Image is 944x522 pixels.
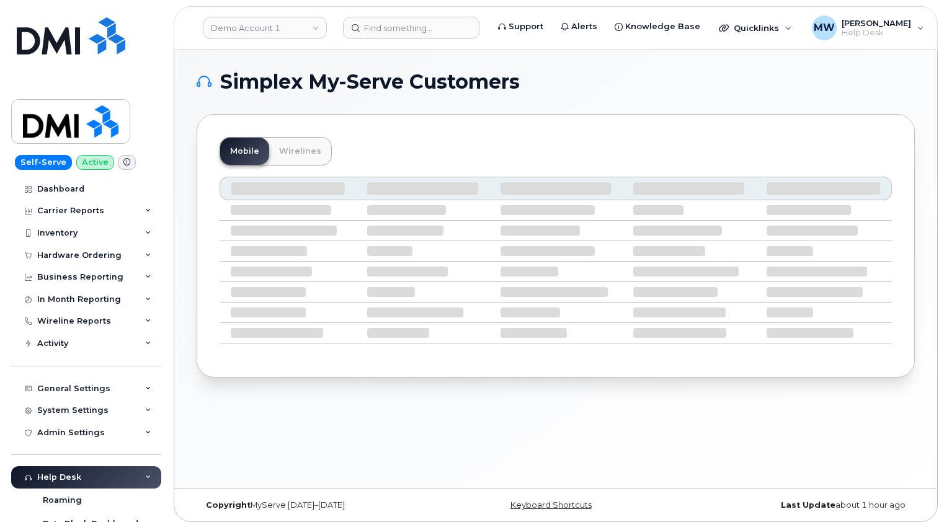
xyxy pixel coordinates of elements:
[675,500,915,510] div: about 1 hour ago
[781,500,835,510] strong: Last Update
[220,73,520,91] span: Simplex My-Serve Customers
[197,500,436,510] div: MyServe [DATE]–[DATE]
[269,138,331,165] a: Wirelines
[220,138,269,165] a: Mobile
[206,500,251,510] strong: Copyright
[510,500,592,510] a: Keyboard Shortcuts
